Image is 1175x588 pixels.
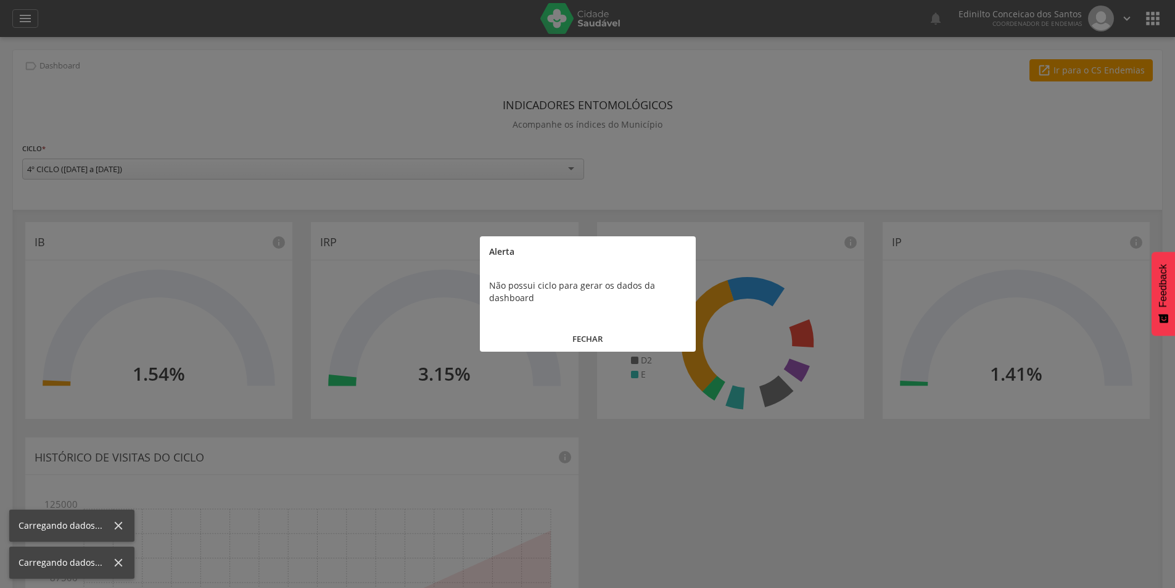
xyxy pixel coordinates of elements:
[1158,264,1169,307] span: Feedback
[480,236,696,267] div: Alerta
[1152,252,1175,336] button: Feedback - Mostrar pesquisa
[480,267,696,317] div: Não possui ciclo para gerar os dados da dashboard
[480,326,696,352] button: FECHAR
[19,557,112,569] div: Carregando dados...
[19,520,112,532] div: Carregando dados...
